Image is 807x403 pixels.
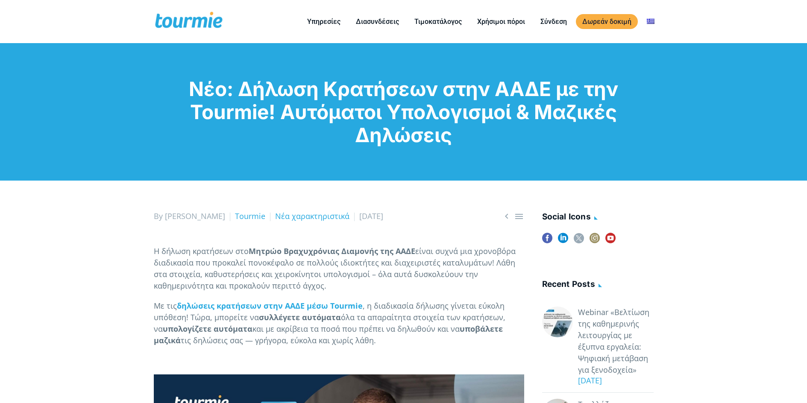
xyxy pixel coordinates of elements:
a: δηλώσεις κρατήσεων στην ΑΑΔΕ μέσω Tourmie [177,301,363,311]
strong: συλλέγετε αυτόματα [259,312,341,322]
a: Χρήσιμοι πόροι [471,16,531,27]
p: Με τις , η διαδικασία δήλωσης γίνεται εύκολη υπόθεση! Τώρα, μπορείτε να όλα τα απαραίτητα στοιχεί... [154,300,524,346]
h4: social icons [542,210,654,225]
a: Σύνδεση [534,16,573,27]
strong: υπολογίζετε αυτόματα [163,324,252,334]
a: facebook [542,233,552,249]
a: linkedin [558,233,568,249]
a:  [514,211,524,222]
a: Tourmie [235,211,265,221]
a: Τιμοκατάλογος [408,16,468,27]
span: [DATE] [359,211,383,221]
a: Webinar «Βελτίωση της καθημερινής λειτουργίας με έξυπνα εργαλεία: Ψηφιακή μετάβαση για ξενοδοχεία» [578,307,654,376]
a:  [502,211,512,222]
span: Previous post [502,211,512,222]
a: youtube [605,233,616,249]
a: Υπηρεσίες [301,16,347,27]
strong: Μητρώο Βραχυχρόνιας Διαμονής της ΑΑΔΕ [249,246,415,256]
a: Δωρεάν δοκιμή [576,14,638,29]
h1: Νέο: Δήλωση Κρατήσεων στην ΑΑΔΕ με την Tourmie! Αυτόματοι Υπολογισμοί & Μαζικές Δηλώσεις [154,77,654,146]
strong: υποβάλετε μαζικά [154,324,503,345]
span: By [PERSON_NAME] [154,211,225,221]
a: twitter [574,233,584,249]
a: instagram [590,233,600,249]
p: Η δήλωση κρατήσεων στο είναι συχνά μια χρονοβόρα διαδικασία που προκαλεί πονοκέφαλο σε πολλούς ιδ... [154,245,524,292]
a: Νέα χαρακτηριστικά [275,211,349,221]
a: Διασυνδέσεις [349,16,405,27]
h4: Recent posts [542,278,654,292]
div: [DATE] [573,375,654,386]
